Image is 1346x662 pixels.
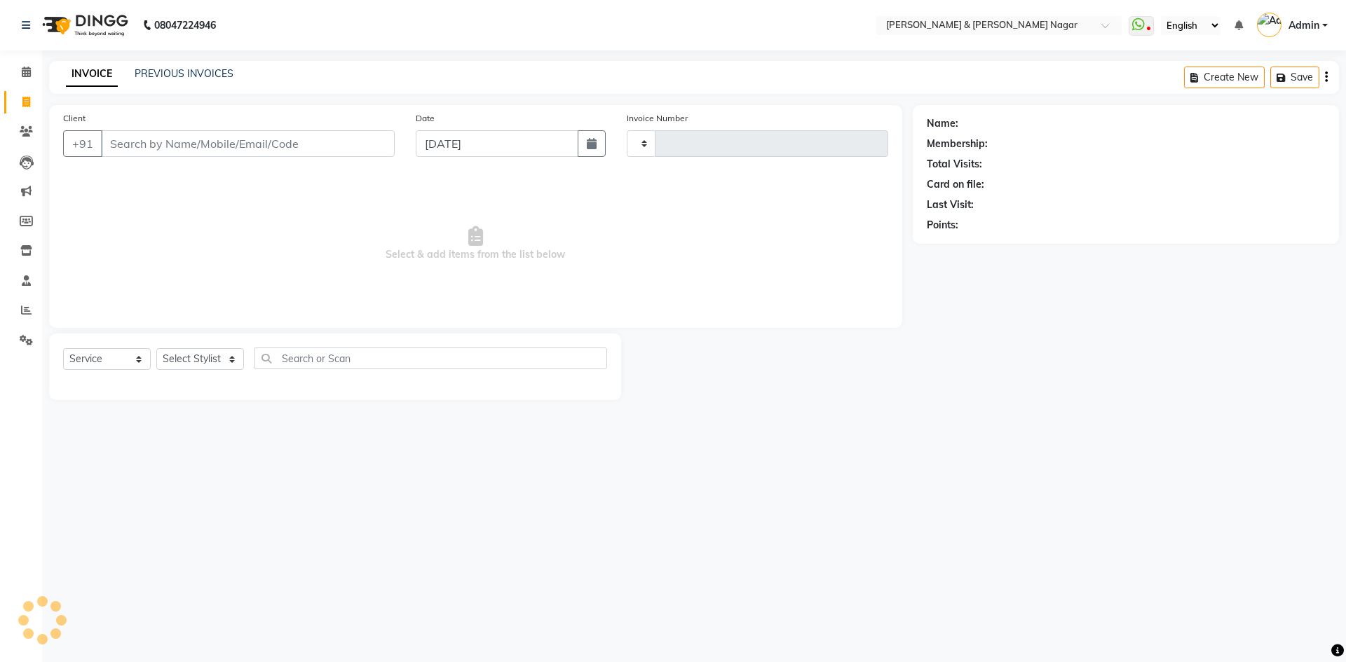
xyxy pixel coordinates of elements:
[927,218,958,233] div: Points:
[66,62,118,87] a: INVOICE
[1257,13,1282,37] img: Admin
[36,6,132,45] img: logo
[416,112,435,125] label: Date
[1289,18,1319,33] span: Admin
[135,67,233,80] a: PREVIOUS INVOICES
[927,177,984,192] div: Card on file:
[927,116,958,131] div: Name:
[1184,67,1265,88] button: Create New
[927,198,974,212] div: Last Visit:
[63,174,888,314] span: Select & add items from the list below
[927,137,988,151] div: Membership:
[254,347,607,369] input: Search or Scan
[63,112,86,125] label: Client
[1270,67,1319,88] button: Save
[927,157,982,172] div: Total Visits:
[101,130,395,157] input: Search by Name/Mobile/Email/Code
[627,112,688,125] label: Invoice Number
[154,6,216,45] b: 08047224946
[63,130,102,157] button: +91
